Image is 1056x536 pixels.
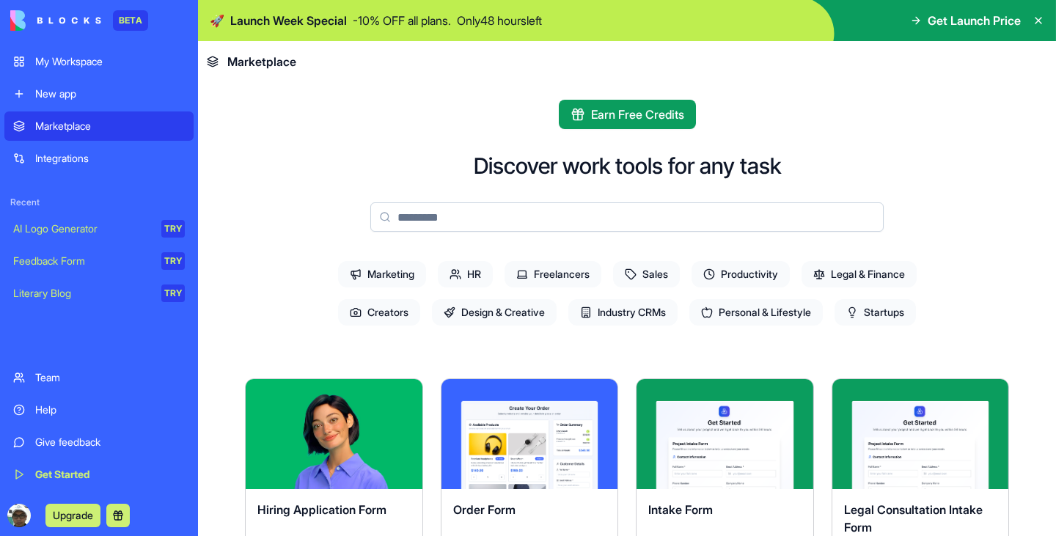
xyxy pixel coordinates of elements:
a: AI Logo GeneratorTRY [4,214,194,243]
a: Get Started [4,460,194,489]
div: TRY [161,284,185,302]
a: Upgrade [45,507,100,522]
a: New app [4,79,194,109]
span: Marketing [338,261,426,287]
div: Literary Blog [13,286,151,301]
a: Help [4,395,194,425]
span: Order Form [453,502,516,517]
div: New app [35,87,185,101]
div: AI Logo Generator [13,221,151,236]
p: Only 48 hours left [457,12,542,29]
p: - 10 % OFF all plans. [353,12,451,29]
span: Earn Free Credits [591,106,684,123]
a: Literary BlogTRY [4,279,194,308]
span: HR [438,261,493,287]
button: Upgrade [45,504,100,527]
a: My Workspace [4,47,194,76]
span: Sales [613,261,680,287]
span: Recent [4,197,194,208]
div: BETA [113,10,148,31]
span: Freelancers [505,261,601,287]
span: Startups [835,299,916,326]
span: 🚀 [210,12,224,29]
a: Integrations [4,144,194,173]
a: BETA [10,10,148,31]
div: My Workspace [35,54,185,69]
span: Legal Consultation Intake Form [844,502,983,535]
span: Productivity [692,261,790,287]
a: Team [4,363,194,392]
a: Marketplace [4,111,194,141]
span: Legal & Finance [802,261,917,287]
span: Personal & Lifestyle [689,299,823,326]
span: Design & Creative [432,299,557,326]
div: Feedback Form [13,254,151,268]
span: Launch Week Special [230,12,347,29]
span: Industry CRMs [568,299,678,326]
img: logo [10,10,101,31]
button: Earn Free Credits [559,100,696,129]
div: Help [35,403,185,417]
img: ACg8ocKk59A15UZ0SH3MbVh-GaKECj9-OPDvijoRS-kszrgvv45NvAcG=s96-c [7,504,31,527]
div: Team [35,370,185,385]
span: Hiring Application Form [257,502,386,517]
span: Marketplace [227,53,296,70]
div: TRY [161,220,185,238]
a: Feedback FormTRY [4,246,194,276]
span: Get Launch Price [928,12,1021,29]
a: Give feedback [4,427,194,457]
h2: Discover work tools for any task [474,153,781,179]
div: Marketplace [35,119,185,133]
div: Integrations [35,151,185,166]
span: Creators [338,299,420,326]
div: Give feedback [35,435,185,449]
div: Get Started [35,467,185,482]
div: TRY [161,252,185,270]
span: Intake Form [648,502,713,517]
